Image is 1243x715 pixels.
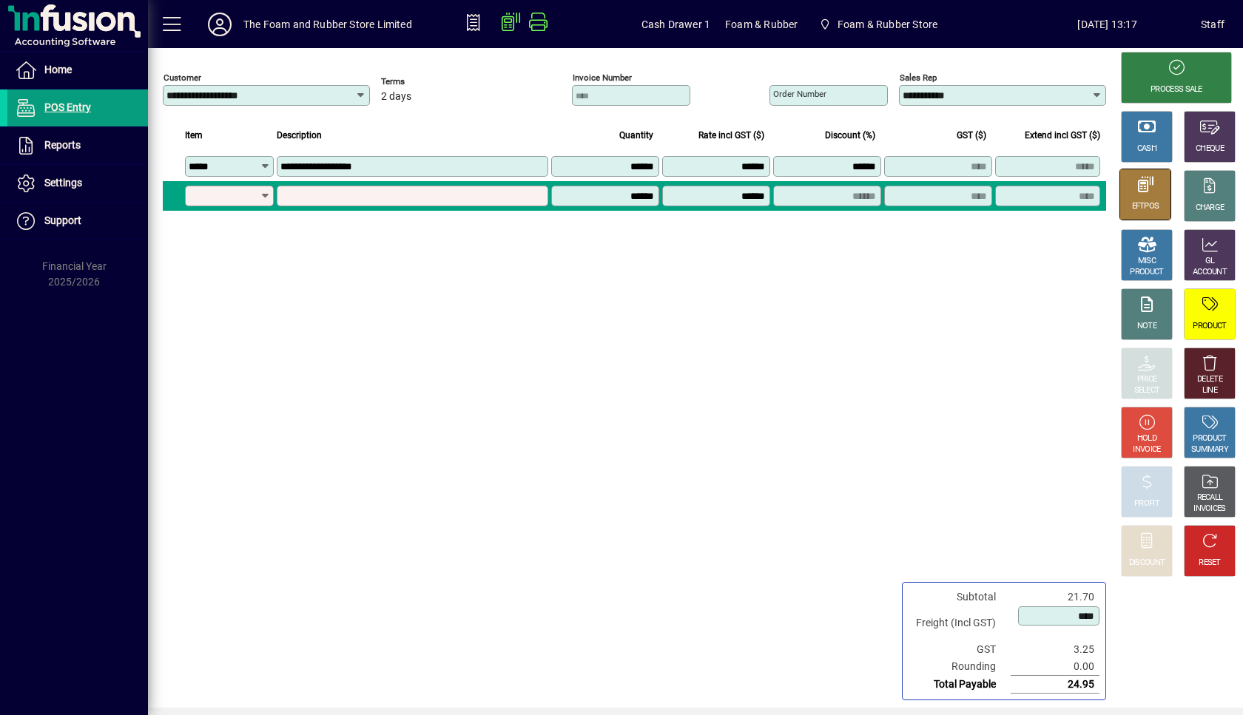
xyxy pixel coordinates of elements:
[909,606,1011,641] td: Freight (Incl GST)
[1137,433,1156,444] div: HOLD
[909,658,1011,676] td: Rounding
[825,127,875,143] span: Discount (%)
[381,77,470,87] span: Terms
[812,11,943,38] span: Foam & Rubber Store
[725,13,798,36] span: Foam & Rubber
[1196,143,1224,155] div: CHEQUE
[1137,374,1157,385] div: PRICE
[1134,385,1160,396] div: SELECT
[1011,676,1099,694] td: 24.95
[1137,321,1156,332] div: NOTE
[900,72,937,83] mat-label: Sales rep
[164,72,201,83] mat-label: Customer
[1193,321,1226,332] div: PRODUCT
[44,64,72,75] span: Home
[1199,558,1221,569] div: RESET
[1193,267,1227,278] div: ACCOUNT
[1011,589,1099,606] td: 21.70
[573,72,632,83] mat-label: Invoice number
[1197,374,1222,385] div: DELETE
[7,165,148,202] a: Settings
[1151,84,1202,95] div: PROCESS SALE
[1193,504,1225,515] div: INVOICES
[1011,658,1099,676] td: 0.00
[909,641,1011,658] td: GST
[619,127,653,143] span: Quantity
[1133,444,1160,455] div: INVOICE
[838,13,937,36] span: Foam & Rubber Store
[957,127,986,143] span: GST ($)
[909,676,1011,694] td: Total Payable
[381,91,411,103] span: 2 days
[1132,201,1159,212] div: EFTPOS
[1201,13,1225,36] div: Staff
[1011,641,1099,658] td: 3.25
[44,177,82,189] span: Settings
[1193,433,1226,444] div: PRODUCT
[1130,267,1163,278] div: PRODUCT
[641,13,710,36] span: Cash Drawer 1
[44,101,91,113] span: POS Entry
[44,139,81,151] span: Reports
[1025,127,1100,143] span: Extend incl GST ($)
[196,11,243,38] button: Profile
[1134,498,1159,509] div: PROFIT
[243,13,412,36] div: The Foam and Rubber Store Limited
[1137,143,1156,155] div: CASH
[185,127,203,143] span: Item
[1205,256,1215,267] div: GL
[7,127,148,164] a: Reports
[698,127,764,143] span: Rate incl GST ($)
[1196,203,1225,214] div: CHARGE
[1014,13,1201,36] span: [DATE] 13:17
[1191,444,1228,455] div: SUMMARY
[44,214,81,226] span: Support
[773,89,826,99] mat-label: Order number
[7,52,148,89] a: Home
[909,589,1011,606] td: Subtotal
[1197,492,1223,504] div: RECALL
[1202,385,1217,396] div: LINE
[7,203,148,240] a: Support
[1138,256,1156,267] div: MISC
[1129,558,1165,569] div: DISCOUNT
[277,127,322,143] span: Description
